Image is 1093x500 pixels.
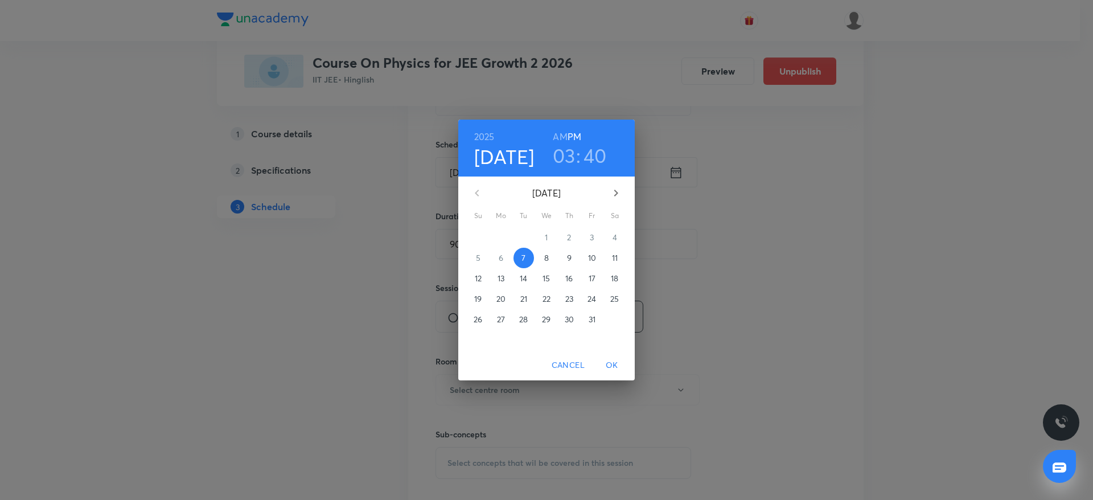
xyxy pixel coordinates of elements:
[582,309,602,330] button: 31
[605,248,625,268] button: 11
[565,314,574,325] p: 30
[587,293,596,305] p: 24
[536,268,557,289] button: 15
[498,273,504,284] p: 13
[565,273,573,284] p: 16
[519,314,528,325] p: 28
[589,273,595,284] p: 17
[582,210,602,222] span: Fr
[468,210,488,222] span: Su
[513,210,534,222] span: Tu
[513,309,534,330] button: 28
[552,358,585,372] span: Cancel
[521,252,525,264] p: 7
[474,314,482,325] p: 26
[605,289,625,309] button: 25
[559,289,580,309] button: 23
[553,129,567,145] button: AM
[598,358,626,372] span: OK
[496,293,506,305] p: 20
[543,273,550,284] p: 15
[491,186,602,200] p: [DATE]
[594,355,630,376] button: OK
[543,293,550,305] p: 22
[520,293,527,305] p: 21
[576,144,581,167] h3: :
[589,314,595,325] p: 31
[568,129,581,145] button: PM
[567,252,572,264] p: 9
[584,144,607,167] button: 40
[610,293,619,305] p: 25
[547,355,589,376] button: Cancel
[474,293,482,305] p: 19
[605,268,625,289] button: 18
[491,268,511,289] button: 13
[559,268,580,289] button: 16
[605,210,625,222] span: Sa
[536,309,557,330] button: 29
[542,314,550,325] p: 29
[559,248,580,268] button: 9
[520,273,527,284] p: 14
[559,309,580,330] button: 30
[475,273,482,284] p: 12
[468,309,488,330] button: 26
[544,252,549,264] p: 8
[491,289,511,309] button: 20
[468,289,488,309] button: 19
[582,248,602,268] button: 10
[582,268,602,289] button: 17
[611,273,618,284] p: 18
[565,293,573,305] p: 23
[513,289,534,309] button: 21
[553,144,576,167] button: 03
[582,289,602,309] button: 24
[536,210,557,222] span: We
[491,210,511,222] span: Mo
[474,145,535,169] button: [DATE]
[536,289,557,309] button: 22
[491,309,511,330] button: 27
[559,210,580,222] span: Th
[468,268,488,289] button: 12
[536,248,557,268] button: 8
[497,314,505,325] p: 27
[513,248,534,268] button: 7
[612,252,618,264] p: 11
[513,268,534,289] button: 14
[588,252,596,264] p: 10
[474,129,495,145] button: 2025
